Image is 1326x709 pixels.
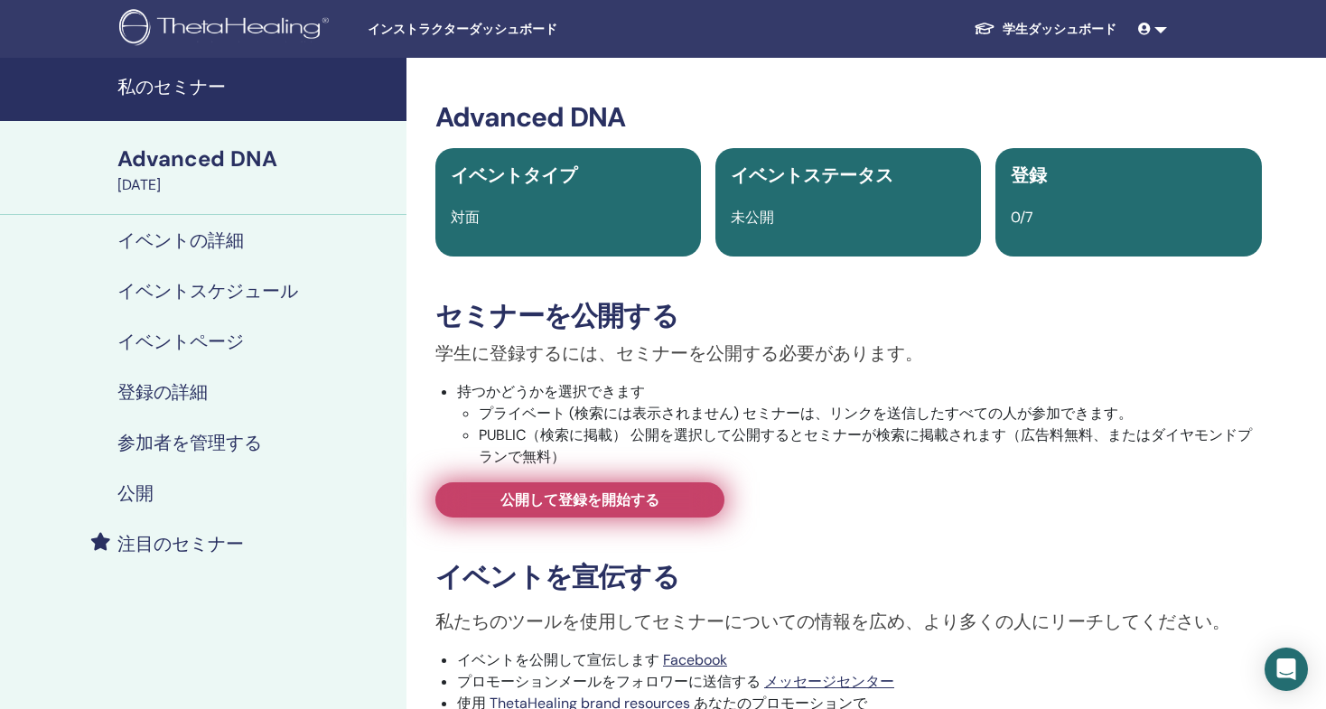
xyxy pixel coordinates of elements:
h3: イベントを宣伝する [435,561,1262,593]
div: Advanced DNA [117,144,396,174]
span: インストラクターダッシュボード [368,20,639,39]
p: 学生に登録するには、セミナーを公開する必要があります。 [435,340,1262,367]
a: Facebook [663,650,727,669]
img: logo.png [119,9,335,50]
span: 登録 [1011,163,1047,187]
h4: イベントの詳細 [117,229,244,251]
div: Open Intercom Messenger [1265,648,1308,691]
a: メッセージセンター [764,672,894,691]
h4: イベントページ [117,331,244,352]
img: graduation-cap-white.svg [974,21,995,36]
a: 学生ダッシュボード [959,13,1131,46]
h3: セミナーを公開する [435,300,1262,332]
a: 公開して登録を開始する [435,482,724,518]
a: Advanced DNA[DATE] [107,144,406,196]
h4: 私のセミナー [117,76,396,98]
span: 未公開 [731,208,774,227]
span: イベントステータス [731,163,893,187]
span: 対面 [451,208,480,227]
h4: 注目のセミナー [117,533,244,555]
h4: 公開 [117,482,154,504]
h4: 参加者を管理する [117,432,262,453]
h3: Advanced DNA [435,101,1262,134]
h4: 登録の詳細 [117,381,208,403]
div: [DATE] [117,174,396,196]
h4: イベントスケジュール [117,280,298,302]
p: 私たちのツールを使用してセミナーについての情報を広め、より多くの人にリーチしてください。 [435,608,1262,635]
li: PUBLIC（検索に掲載） 公開を選択して公開するとセミナーが検索に掲載されます（広告料無料、またはダイヤモンドプランで無料） [479,424,1262,468]
li: イベントを公開して宣伝します [457,649,1262,671]
span: 公開して登録を開始する [500,490,659,509]
li: プロモーションメールをフォロワーに送信する [457,671,1262,693]
li: プライベート (検索には表示されません) セミナーは、リンクを送信したすべての人が参加できます。 [479,403,1262,424]
span: イベントタイプ [451,163,577,187]
span: 0/7 [1011,208,1033,227]
li: 持つかどうかを選択できます [457,381,1262,468]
